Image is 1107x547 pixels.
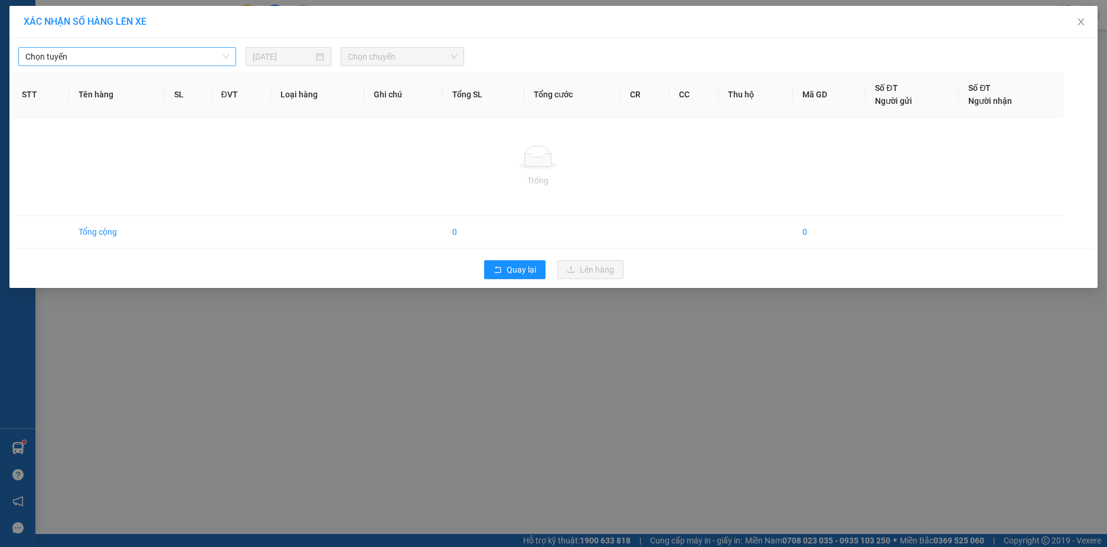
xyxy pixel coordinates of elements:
[212,72,271,117] th: ĐVT
[25,48,229,65] span: Chọn tuyến
[165,72,212,117] th: SL
[793,216,866,248] td: 0
[1076,17,1086,27] span: close
[364,72,443,117] th: Ghi chú
[69,72,164,117] th: Tên hàng
[875,83,897,93] span: Số ĐT
[443,72,524,117] th: Tổng SL
[5,79,44,85] span: ĐT:0935881992
[621,72,670,117] th: CR
[253,50,314,63] input: 12/08/2025
[90,52,169,76] span: ĐC: B10 KQH [PERSON_NAME], Phường 10, [GEOGRAPHIC_DATA], [GEOGRAPHIC_DATA]
[79,29,130,38] strong: 1900 633 614
[271,72,364,117] th: Loại hàng
[719,72,793,117] th: Thu hộ
[44,6,165,18] span: CTY TNHH DLVT TIẾN OANH
[5,44,53,50] span: VP Gửi: An Sương
[1064,6,1098,39] button: Close
[875,96,912,106] span: Người gửi
[494,266,502,275] span: rollback
[90,44,142,50] span: VP Nhận: VP Đà Lạt
[46,19,163,27] strong: NHẬN HÀNG NHANH - GIAO TỐC HÀNH
[69,216,164,248] td: Tổng cộng
[793,72,866,117] th: Mã GD
[968,83,991,93] span: Số ĐT
[557,260,623,279] button: uploadLên hàng
[22,174,1054,187] div: Trống
[348,48,457,65] span: Chọn chuyến
[12,72,69,117] th: STT
[968,96,1012,106] span: Người nhận
[5,8,34,37] img: logo
[670,72,719,117] th: CC
[24,16,146,27] span: XÁC NHẬN SỐ HÀNG LÊN XE
[524,72,621,117] th: Tổng cước
[443,216,524,248] td: 0
[90,79,125,85] span: ĐT: 19006084
[5,58,77,70] span: ĐC: B459 QL1A, PĐông [GEOGRAPHIC_DATA], Q12
[484,260,546,279] button: rollbackQuay lại
[507,263,536,276] span: Quay lại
